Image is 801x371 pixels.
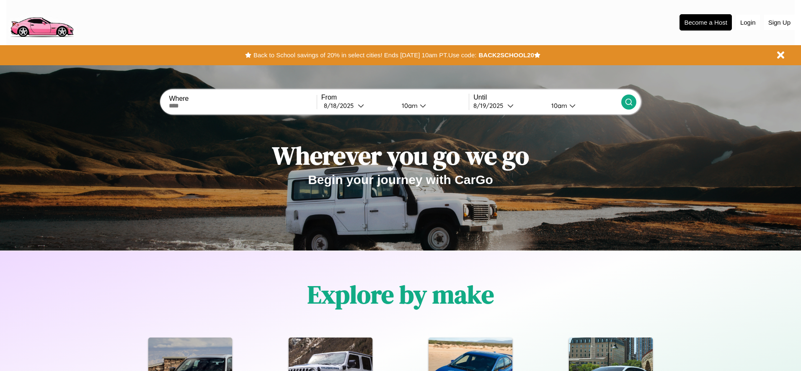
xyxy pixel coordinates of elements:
button: Login [736,15,760,30]
div: 8 / 19 / 2025 [473,102,507,110]
label: Where [169,95,316,102]
label: From [321,94,469,101]
b: BACK2SCHOOL20 [478,51,534,59]
img: logo [6,4,77,39]
label: Until [473,94,621,101]
button: 8/18/2025 [321,101,395,110]
button: Back to School savings of 20% in select cities! Ends [DATE] 10am PT.Use code: [251,49,478,61]
div: 10am [547,102,569,110]
button: 10am [395,101,469,110]
button: 10am [545,101,621,110]
div: 10am [398,102,420,110]
div: 8 / 18 / 2025 [324,102,358,110]
button: Become a Host [680,14,732,31]
button: Sign Up [764,15,795,30]
h1: Explore by make [307,277,494,312]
